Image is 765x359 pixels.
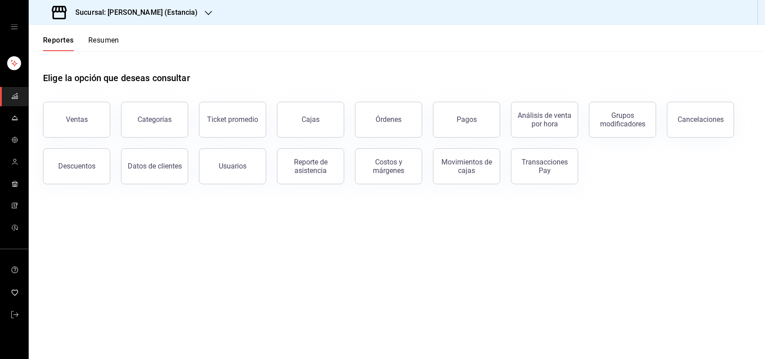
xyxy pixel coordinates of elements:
button: Cancelaciones [667,102,734,138]
button: Grupos modificadores [589,102,656,138]
button: Ticket promedio [199,102,266,138]
div: Órdenes [376,115,402,124]
div: Ventas [66,115,88,124]
button: Categorías [121,102,188,138]
div: Usuarios [219,162,246,170]
div: Reporte de asistencia [283,158,338,175]
button: open drawer [11,23,18,30]
button: Ventas [43,102,110,138]
div: Pagos [457,115,477,124]
button: Reporte de asistencia [277,148,344,184]
div: Movimientos de cajas [439,158,494,175]
button: Costos y márgenes [355,148,422,184]
button: Cajas [277,102,344,138]
button: Descuentos [43,148,110,184]
div: Datos de clientes [128,162,182,170]
h3: Sucursal: [PERSON_NAME] (Estancia) [68,7,198,18]
h1: Elige la opción que deseas consultar [43,71,190,85]
div: navigation tabs [43,36,119,51]
button: Órdenes [355,102,422,138]
button: Movimientos de cajas [433,148,500,184]
div: Grupos modificadores [595,111,650,128]
div: Análisis de venta por hora [517,111,572,128]
button: Resumen [88,36,119,51]
button: Pagos [433,102,500,138]
div: Ticket promedio [207,115,258,124]
div: Categorías [138,115,172,124]
button: Análisis de venta por hora [511,102,578,138]
button: Usuarios [199,148,266,184]
div: Cajas [302,115,320,124]
div: Costos y márgenes [361,158,416,175]
button: Datos de clientes [121,148,188,184]
div: Transacciones Pay [517,158,572,175]
div: Descuentos [58,162,95,170]
button: Transacciones Pay [511,148,578,184]
button: Reportes [43,36,74,51]
div: Cancelaciones [678,115,724,124]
